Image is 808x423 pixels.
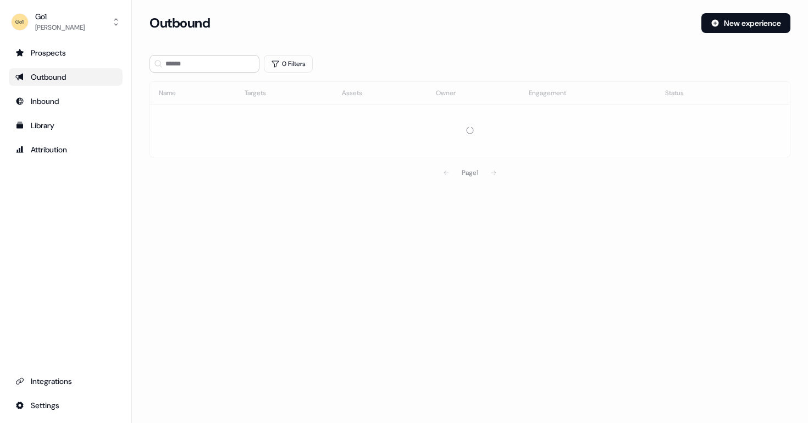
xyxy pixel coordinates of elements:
[15,47,116,58] div: Prospects
[9,397,123,414] a: Go to integrations
[9,141,123,158] a: Go to attribution
[15,144,116,155] div: Attribution
[15,96,116,107] div: Inbound
[15,376,116,387] div: Integrations
[9,9,123,35] button: Go1[PERSON_NAME]
[9,44,123,62] a: Go to prospects
[15,72,116,83] div: Outbound
[15,400,116,411] div: Settings
[9,92,123,110] a: Go to Inbound
[15,120,116,131] div: Library
[701,13,790,33] button: New experience
[9,117,123,134] a: Go to templates
[35,11,85,22] div: Go1
[35,22,85,33] div: [PERSON_NAME]
[264,55,313,73] button: 0 Filters
[150,15,210,31] h3: Outbound
[9,372,123,390] a: Go to integrations
[9,68,123,86] a: Go to outbound experience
